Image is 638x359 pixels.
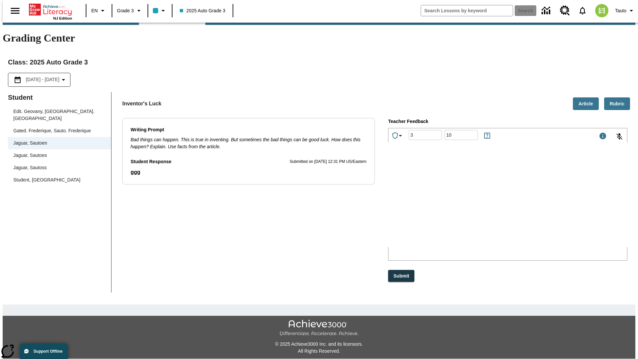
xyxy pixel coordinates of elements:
div: Edit. Geovany, [GEOGRAPHIC_DATA]. [GEOGRAPHIC_DATA] [8,105,111,125]
span: 2025 Auto Grade 3 [180,7,226,14]
button: Achievements [388,129,407,142]
svg: Collapse Date Range Filter [59,76,67,84]
p: Student [8,92,111,103]
button: Click to activate and allow voice recognition [611,129,627,145]
button: Class color is light blue. Change class color [150,5,170,17]
button: Open side menu [5,1,25,21]
div: Student, [GEOGRAPHIC_DATA] [13,177,80,183]
img: avatar image [595,4,608,17]
input: search field [421,5,513,16]
span: [DATE] - [DATE] [26,76,59,83]
button: Language: EN, Select a language [88,5,110,17]
span: Grade 3 [117,7,134,14]
span: Support Offline [34,349,62,354]
a: Home [29,3,72,16]
div: Maximum 1000 characters Press Escape to exit toolbar and use left and right arrow keys to access ... [599,132,607,141]
p: Writing Prompt [131,126,367,134]
input: Points: Must be equal to or less than 25. [445,126,478,144]
p: Student Response [131,168,367,176]
div: Jaguar, Sautoen [13,140,47,147]
p: Student Response [131,158,171,166]
a: Notifications [574,2,591,19]
button: Submit [388,270,414,282]
div: Gated. Frederique, Sauto. Frederique [8,125,111,137]
span: EN [91,7,98,14]
p: Bad things can happen. This is true in inventing. But sometimes the bad things can be good luck. ... [131,136,367,150]
button: Profile/Settings [612,5,638,17]
p: Inventor's Luck [122,100,161,108]
button: Support Offline [20,344,68,359]
p: All Rights Reserved. [3,348,635,355]
button: Article, Will open in new tab [573,97,599,110]
div: Edit. Geovany, [GEOGRAPHIC_DATA]. [GEOGRAPHIC_DATA] [13,108,106,122]
p: © 2025 Achieve3000 Inc. and its licensors. [3,341,635,348]
p: Teacher Feedback [388,118,627,125]
img: Achieve3000 Differentiate Accelerate Achieve [279,320,359,337]
h2: Class : 2025 Auto Grade 3 [8,57,630,67]
div: Points: Must be equal to or less than 25. [445,130,478,140]
div: Jaguar, Sautoen [8,137,111,149]
button: Rubric, Will open in new tab [604,97,630,110]
div: Home [29,2,72,20]
a: Data Center [538,2,556,20]
input: Grade: Letters, numbers, %, + and - are allowed. [409,126,442,144]
div: Jaguar, Sautoes [13,152,47,159]
div: Jaguar, Sautoss [13,164,47,171]
span: NJ Edition [53,16,72,20]
span: Tauto [615,7,626,14]
body: Type your response here. [3,5,97,11]
div: Grade: Letters, numbers, %, + and - are allowed. [409,130,442,140]
div: Student, [GEOGRAPHIC_DATA] [8,174,111,186]
div: Gated. Frederique, Sauto. Frederique [13,127,91,134]
button: Select the date range menu item [11,76,67,84]
div: Jaguar, Sautoes [8,149,111,162]
div: Jaguar, Sautoss [8,162,111,174]
button: Grade: Grade 3, Select a grade [114,5,146,17]
p: ggg [131,168,367,176]
h1: Grading Center [3,32,635,44]
button: Select a new avatar [591,2,612,19]
button: Rules for Earning Points and Achievements, Will open in new tab [480,129,494,142]
p: Submitted on [DATE] 12:31 PM US/Eastern [290,159,367,165]
a: Resource Center, Will open in new tab [556,2,574,20]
